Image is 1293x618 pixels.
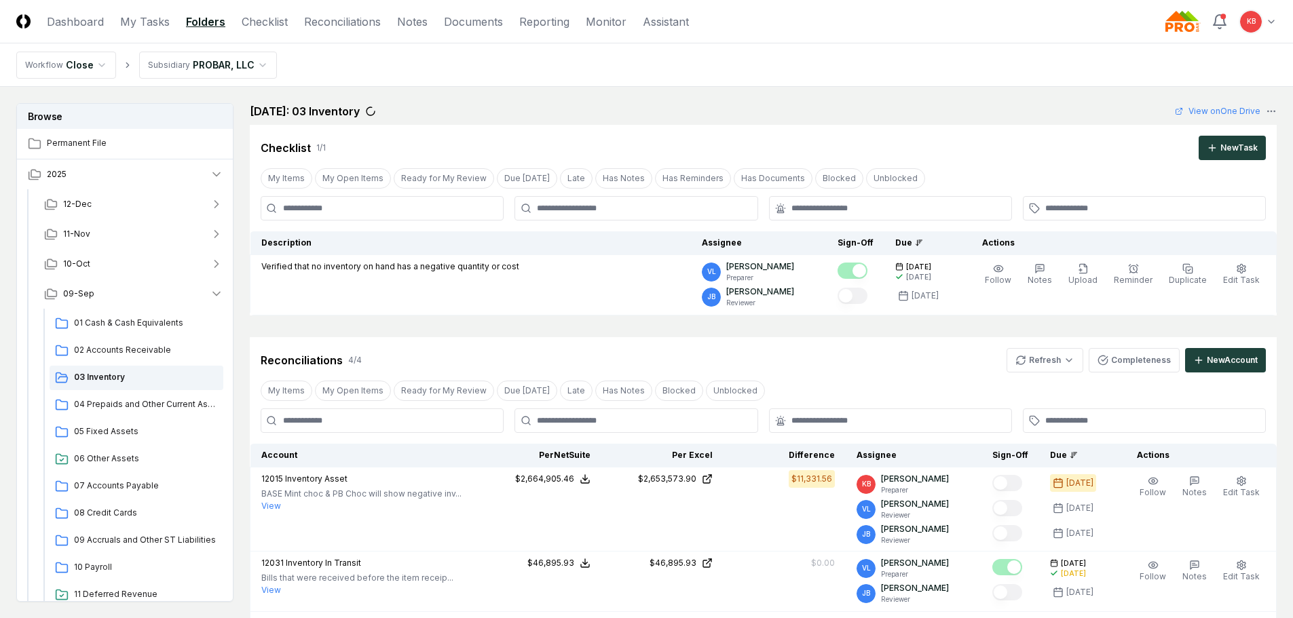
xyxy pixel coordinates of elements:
span: 07 Accounts Payable [74,480,218,492]
a: $2,653,573.90 [612,473,713,485]
a: Reporting [519,14,569,30]
button: Ready for My Review [394,381,494,401]
p: [PERSON_NAME] [881,473,949,485]
h2: [DATE]: 03 Inventory [250,103,360,119]
span: 12015 [261,474,283,484]
img: Probar logo [1165,11,1201,33]
span: Duplicate [1169,275,1207,285]
button: Follow [1137,557,1169,585]
button: Has Reminders [655,168,731,189]
p: [PERSON_NAME] [881,523,949,535]
div: $11,331.56 [791,473,832,485]
span: 05 Fixed Assets [74,425,218,438]
div: 4 / 4 [348,354,362,366]
span: 12-Dec [63,198,92,210]
div: New Account [1207,354,1258,366]
span: Inventory Asset [285,474,348,484]
div: Actions [1126,449,1266,461]
span: VL [862,504,871,514]
a: 02 Accounts Receivable [50,339,223,363]
span: 08 Credit Cards [74,507,218,519]
th: Difference [724,444,846,467]
p: Reviewer [881,594,949,604]
button: 11-Nov [33,219,234,249]
button: Unblocked [706,381,765,401]
a: 05 Fixed Assets [50,420,223,444]
a: Dashboard [47,14,104,30]
p: Preparer [881,569,949,579]
div: $46,895.93 [650,557,696,569]
a: 03 Inventory [50,366,223,390]
button: Notes [1180,557,1210,585]
button: My Open Items [315,168,391,189]
div: Workflow [25,59,63,71]
p: Reviewer [881,510,949,520]
th: Description [250,231,692,255]
button: NewAccount [1185,348,1266,372]
p: Verified that no inventory on hand has a negative quantity or cost [261,260,519,273]
button: Due Today [497,168,557,189]
a: 07 Accounts Payable [50,474,223,499]
button: Late [560,168,593,189]
span: 12031 [261,558,284,568]
p: [PERSON_NAME] [881,582,949,594]
div: Reconciliations [261,352,343,368]
button: Late [560,381,593,401]
a: $46,895.93 [612,557,713,569]
button: Has Documents [734,168,812,189]
p: [PERSON_NAME] [881,557,949,569]
a: Folders [186,14,225,30]
span: Edit Task [1223,275,1260,285]
span: Follow [985,275,1011,285]
span: Upload [1068,275,1098,285]
div: $46,895.93 [527,557,574,569]
button: Mark complete [992,559,1022,575]
div: [DATE] [912,290,939,302]
span: Edit Task [1223,487,1260,497]
span: Follow [1140,571,1166,581]
button: Follow [1137,473,1169,501]
button: 2025 [17,159,234,189]
a: 09 Accruals and Other ST Liabilities [50,528,223,553]
p: BASE Mint choc & PB Choc will show negative inv... [261,488,462,500]
button: My Items [261,168,312,189]
span: [DATE] [1061,558,1086,568]
p: Reviewer [726,298,794,308]
button: Unblocked [866,168,925,189]
a: My Tasks [120,14,170,30]
span: Notes [1028,275,1052,285]
p: Preparer [726,273,794,283]
button: 09-Sep [33,279,234,309]
button: NewTask [1199,136,1266,160]
button: 12-Dec [33,189,234,219]
span: 04 Prepaids and Other Current Assets [74,398,218,410]
div: Actions [971,237,1266,249]
button: $2,664,905.46 [515,473,591,485]
a: 08 Credit Cards [50,501,223,526]
button: 10-Oct [33,249,234,279]
a: View onOne Drive [1175,105,1260,117]
span: Reminder [1114,275,1153,285]
a: 04 Prepaids and Other Current Assets [50,393,223,417]
img: Logo [16,14,31,28]
a: Assistant [643,14,689,30]
th: Per NetSuite [479,444,601,467]
button: Refresh [1007,348,1083,372]
span: JB [862,529,870,539]
button: Edit Task [1220,260,1262,289]
div: [DATE] [1061,568,1086,579]
div: $0.00 [811,557,835,569]
div: [DATE] [906,272,931,282]
button: View [261,584,281,596]
button: Reminder [1111,260,1155,289]
button: Mark complete [992,584,1022,600]
a: 01 Cash & Cash Equivalents [50,311,223,336]
button: Duplicate [1166,260,1210,289]
p: Reviewer [881,535,949,545]
button: Mark complete [992,500,1022,516]
span: 11 Deferred Revenue [74,588,218,600]
a: Checklist [242,14,288,30]
button: KB [1239,9,1263,34]
span: 09-Sep [63,288,94,300]
a: Permanent File [17,129,234,159]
